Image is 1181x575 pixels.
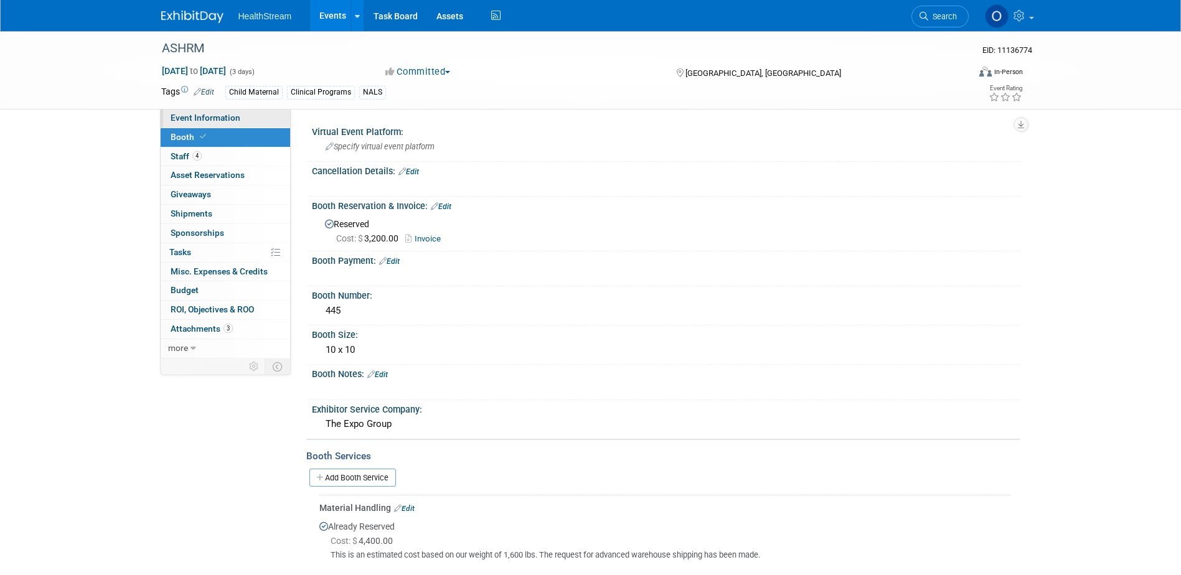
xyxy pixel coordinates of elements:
div: Booth Number: [312,286,1020,302]
span: [DATE] [DATE] [161,65,227,77]
i: Booth reservation complete [200,133,206,140]
span: [GEOGRAPHIC_DATA], [GEOGRAPHIC_DATA] [685,68,841,78]
div: Already Reserved [319,514,1011,571]
span: 3,200.00 [336,233,403,243]
div: Event Format [895,65,1023,83]
a: Edit [431,202,451,211]
a: Attachments3 [161,320,290,339]
a: Edit [194,88,214,96]
div: Booth Payment: [312,251,1020,268]
button: Committed [381,65,455,78]
span: Booth [171,132,209,142]
div: NALS [359,86,386,99]
span: more [168,343,188,353]
div: This is an estimated cost based on our weight of 1,600 lbs. The request for advanced warehouse sh... [331,550,1011,561]
span: ROI, Objectives & ROO [171,304,254,314]
span: 3 [223,324,233,333]
div: ASHRM [158,37,950,60]
div: Booth Size: [312,325,1020,341]
a: Misc. Expenses & Credits [161,263,290,281]
span: Asset Reservations [171,170,245,180]
td: Toggle Event Tabs [265,358,290,375]
td: Tags [161,85,214,100]
div: Child Maternal [225,86,283,99]
span: 4,400.00 [331,536,398,546]
div: Reserved [321,215,1011,245]
span: Specify virtual event platform [326,142,435,151]
td: Personalize Event Tab Strip [243,358,265,375]
span: Event Information [171,113,240,123]
span: Search [928,12,957,21]
span: Cost: $ [336,233,364,243]
div: Booth Services [306,449,1020,463]
img: Olivia Christopher [985,4,1009,28]
a: Sponsorships [161,224,290,243]
div: Virtual Event Platform: [312,123,1020,138]
a: Edit [394,504,415,513]
span: Tasks [169,247,191,257]
a: Edit [398,167,419,176]
a: Edit [367,370,388,379]
a: ROI, Objectives & ROO [161,301,290,319]
span: to [188,66,200,76]
a: Booth [161,128,290,147]
div: Booth Reservation & Invoice: [312,197,1020,213]
div: The Expo Group [321,414,1011,434]
span: Event ID: 11136774 [982,45,1032,55]
div: Booth Notes: [312,365,1020,381]
div: Clinical Programs [287,86,355,99]
div: Material Handling [319,502,1011,514]
a: Budget [161,281,290,300]
a: more [161,339,290,358]
span: 4 [192,151,202,161]
a: Tasks [161,243,290,262]
a: Staff4 [161,147,290,166]
div: 10 x 10 [321,340,1011,360]
a: Search [911,6,969,27]
span: Staff [171,151,202,161]
a: Invoice [405,234,447,243]
a: Asset Reservations [161,166,290,185]
a: Edit [379,257,400,266]
span: Budget [171,285,199,295]
img: ExhibitDay [161,11,223,23]
span: Shipments [171,208,212,218]
span: Attachments [171,324,233,334]
span: Giveaways [171,189,211,199]
span: (3 days) [228,68,255,76]
a: Event Information [161,109,290,128]
div: Cancellation Details: [312,162,1020,178]
img: Format-Inperson.png [979,67,992,77]
div: In-Person [994,67,1023,77]
span: HealthStream [238,11,292,21]
span: Sponsorships [171,228,224,238]
div: Event Rating [989,85,1022,91]
a: Add Booth Service [309,469,396,487]
span: Misc. Expenses & Credits [171,266,268,276]
a: Giveaways [161,185,290,204]
span: Cost: $ [331,536,359,546]
a: Shipments [161,205,290,223]
div: 445 [321,301,1011,320]
div: Exhibitor Service Company: [312,400,1020,416]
